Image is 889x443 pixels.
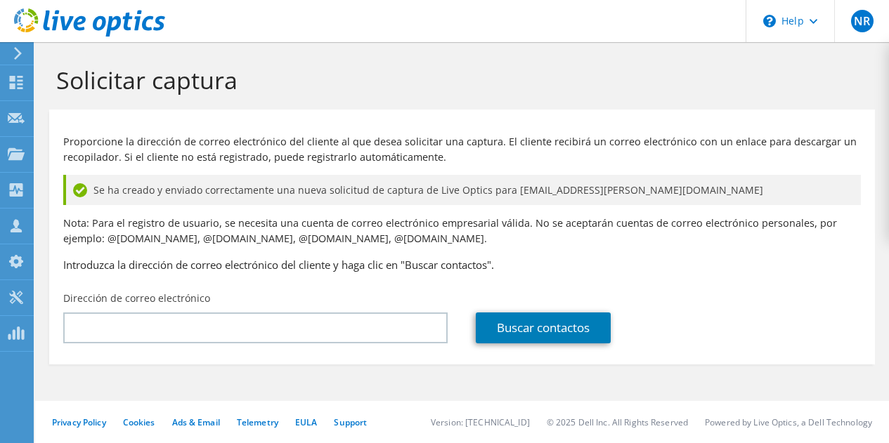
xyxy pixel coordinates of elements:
[123,416,155,428] a: Cookies
[295,416,317,428] a: EULA
[56,65,861,95] h1: Solicitar captura
[431,416,530,428] li: Version: [TECHNICAL_ID]
[334,416,367,428] a: Support
[237,416,278,428] a: Telemetry
[763,15,776,27] svg: \n
[547,416,688,428] li: © 2025 Dell Inc. All Rights Reserved
[63,216,861,246] p: Nota: Para el registro de usuario, se necesita una cuenta de correo electrónico empresarial válid...
[476,312,611,343] a: Buscar contactos
[93,183,763,198] span: Se ha creado y enviado correctamente una nueva solicitud de captura de Live Optics para [EMAIL_AD...
[851,10,874,32] span: NR
[52,416,106,428] a: Privacy Policy
[63,134,861,165] p: Proporcione la dirección de correo electrónico del cliente al que desea solicitar una captura. El...
[63,291,210,305] label: Dirección de correo electrónico
[63,257,861,272] h3: Introduzca la dirección de correo electrónico del cliente y haga clic en "Buscar contactos".
[172,416,220,428] a: Ads & Email
[705,416,872,428] li: Powered by Live Optics, a Dell Technology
